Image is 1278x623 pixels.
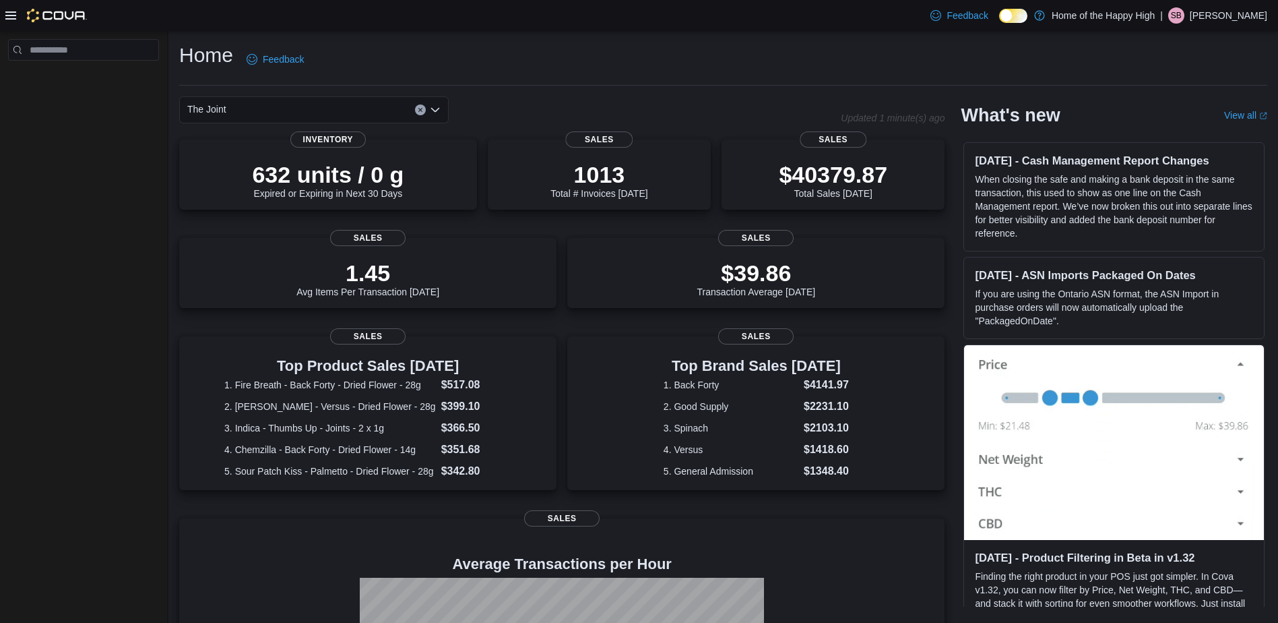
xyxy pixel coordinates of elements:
[524,510,600,527] span: Sales
[718,328,794,345] span: Sales
[296,260,439,287] p: 1.45
[664,400,798,413] dt: 2. Good Supply
[975,268,1253,282] h3: [DATE] - ASN Imports Packaged On Dates
[550,161,647,199] div: Total # Invoices [DATE]
[975,287,1253,328] p: If you are using the Ontario ASN format, the ASN Import in purchase orders will now automatically...
[718,230,794,246] span: Sales
[804,442,849,458] dd: $1418.60
[1259,112,1267,120] svg: External link
[697,260,816,287] p: $39.86
[290,131,366,148] span: Inventory
[8,63,159,96] nav: Complex example
[190,556,934,572] h4: Average Transactions per Hour
[947,9,988,22] span: Feedback
[252,161,404,188] p: 632 units / 0 g
[779,161,887,199] div: Total Sales [DATE]
[961,105,1060,126] h2: What's new
[975,551,1253,564] h3: [DATE] - Product Filtering in Beta in v1.32
[664,443,798,456] dt: 4. Versus
[224,465,436,478] dt: 5. Sour Patch Kiss - Palmetto - Dried Flower - 28g
[566,131,633,148] span: Sales
[1171,7,1182,24] span: SB
[550,161,647,188] p: 1013
[441,420,512,436] dd: $366.50
[1160,7,1163,24] p: |
[27,9,87,22] img: Cova
[415,105,426,115] button: Clear input
[1224,110,1267,121] a: View allExternal link
[224,443,436,456] dt: 4. Chemzilla - Back Forty - Dried Flower - 14g
[999,23,1000,24] span: Dark Mode
[296,260,439,297] div: Avg Items Per Transaction [DATE]
[263,53,304,66] span: Feedback
[804,463,849,479] dd: $1348.40
[779,161,887,188] p: $40379.87
[441,442,512,458] dd: $351.68
[975,154,1253,167] h3: [DATE] - Cash Management Report Changes
[252,161,404,199] div: Expired or Expiring in Next 30 Days
[664,378,798,392] dt: 1. Back Forty
[975,173,1253,240] p: When closing the safe and making a bank deposit in the same transaction, this used to show as one...
[224,421,436,435] dt: 3. Indica - Thumbs Up - Joints - 2 x 1g
[441,463,512,479] dd: $342.80
[1168,7,1184,24] div: Sarah Bilodeau
[224,358,511,374] h3: Top Product Sales [DATE]
[179,42,233,69] h1: Home
[330,230,406,246] span: Sales
[999,9,1027,23] input: Dark Mode
[804,420,849,436] dd: $2103.10
[441,398,512,415] dd: $399.10
[224,400,436,413] dt: 2. [PERSON_NAME] - Versus - Dried Flower - 28g
[1190,7,1267,24] p: [PERSON_NAME]
[241,46,309,73] a: Feedback
[1052,7,1155,24] p: Home of the Happy High
[804,377,849,393] dd: $4141.97
[430,105,441,115] button: Open list of options
[841,113,945,123] p: Updated 1 minute(s) ago
[224,378,436,392] dt: 1. Fire Breath - Back Forty - Dried Flower - 28g
[664,421,798,435] dt: 3. Spinach
[664,465,798,478] dt: 5. General Admission
[441,377,512,393] dd: $517.08
[800,131,866,148] span: Sales
[330,328,406,345] span: Sales
[664,358,849,374] h3: Top Brand Sales [DATE]
[804,398,849,415] dd: $2231.10
[925,2,993,29] a: Feedback
[187,101,226,117] span: The Joint
[697,260,816,297] div: Transaction Average [DATE]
